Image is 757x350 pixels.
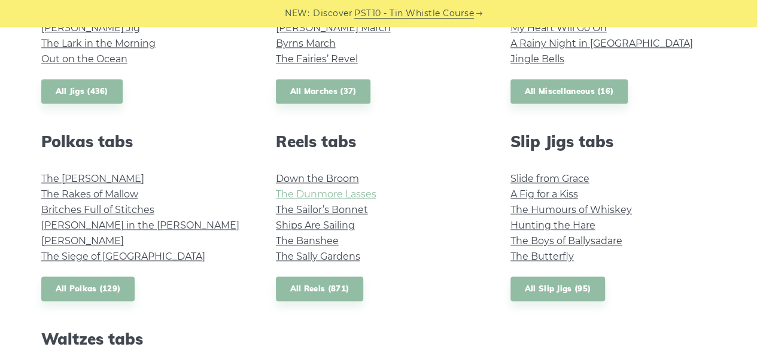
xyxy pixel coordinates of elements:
[41,173,144,184] a: The [PERSON_NAME]
[276,22,391,34] a: [PERSON_NAME] March
[510,188,578,200] a: A Fig for a Kiss
[41,38,156,49] a: The Lark in the Morning
[510,173,589,184] a: Slide from Grace
[276,79,371,104] a: All Marches (37)
[510,276,605,301] a: All Slip Jigs (95)
[510,38,693,49] a: A Rainy Night in [GEOGRAPHIC_DATA]
[41,204,154,215] a: Britches Full of Stitches
[510,22,607,34] a: My Heart Will Go On
[276,188,376,200] a: The Dunmore Lasses
[354,7,474,20] a: PST10 - Tin Whistle Course
[510,204,632,215] a: The Humours of Whiskey
[41,251,205,262] a: The Siege of [GEOGRAPHIC_DATA]
[276,204,368,215] a: The Sailor’s Bonnet
[276,235,339,246] a: The Banshee
[276,173,359,184] a: Down the Broom
[41,188,138,200] a: The Rakes of Mallow
[41,276,135,301] a: All Polkas (129)
[276,251,360,262] a: The Sally Gardens
[41,132,247,151] h2: Polkas tabs
[510,53,564,65] a: Jingle Bells
[41,22,140,34] a: [PERSON_NAME] Jig
[41,79,123,104] a: All Jigs (436)
[276,276,364,301] a: All Reels (871)
[285,7,309,20] span: NEW:
[510,132,716,151] h2: Slip Jigs tabs
[510,251,574,262] a: The Butterfly
[276,220,355,231] a: Ships Are Sailing
[41,235,124,246] a: [PERSON_NAME]
[41,330,247,348] h2: Waltzes tabs
[510,220,595,231] a: Hunting the Hare
[510,79,628,104] a: All Miscellaneous (16)
[510,235,622,246] a: The Boys of Ballysadare
[276,132,482,151] h2: Reels tabs
[276,53,358,65] a: The Fairies’ Revel
[276,38,336,49] a: Byrns March
[313,7,352,20] span: Discover
[41,53,127,65] a: Out on the Ocean
[41,220,239,231] a: [PERSON_NAME] in the [PERSON_NAME]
